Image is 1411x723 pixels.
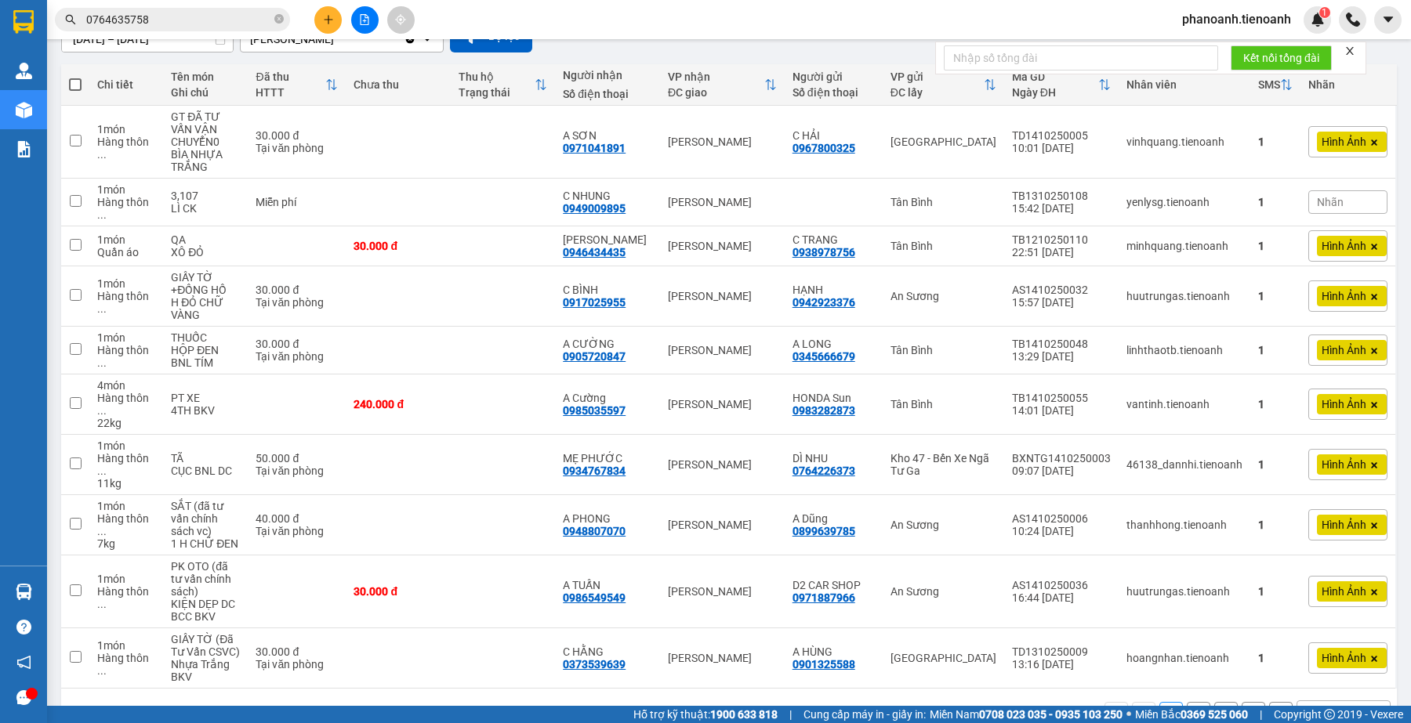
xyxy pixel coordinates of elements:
img: icon-new-feature [1311,13,1325,27]
div: Ghi chú [171,86,240,99]
div: DÌ NHU [793,452,875,465]
div: GT ĐÃ TƯ VẤN VẬN CHUYỂN0 [171,110,240,148]
span: ... [97,208,107,221]
div: A PHONG [563,512,652,525]
button: aim [387,6,415,34]
div: 16:44 [DATE] [1012,591,1111,604]
div: 1 [1258,240,1293,252]
div: 1 món [97,123,155,136]
div: [PERSON_NAME] [668,519,777,531]
div: 1 món [97,439,155,452]
div: 1 [1258,585,1293,598]
div: 0899639785 [793,525,855,537]
div: 1 món [97,233,155,246]
div: 30.000 đ [256,129,338,142]
div: 1 món [97,331,155,344]
div: Hàng thông thường [97,136,155,161]
span: ... [97,302,107,315]
div: 50.000 đ [256,452,338,465]
span: close [1344,45,1355,56]
div: H ĐỎ CHỮ VÀNG [171,296,240,321]
div: [PERSON_NAME] [668,196,777,208]
sup: 1 [1319,7,1330,18]
div: Quần áo [97,246,155,258]
div: Nhân viên [1126,78,1242,91]
div: 0949009895 [563,202,626,215]
button: file-add [351,6,379,34]
div: vantinh.tienoanh [1126,398,1242,410]
div: Hàng thông thường [97,585,155,610]
div: A CƯỜNG [563,338,652,350]
div: GIẤY TỜ +ĐỒNG HỒ [171,271,240,296]
div: [PERSON_NAME] [668,458,777,471]
div: 3,107 [171,190,240,202]
div: huutrungas.tienoanh [1126,290,1242,302]
div: 1 món [97,183,155,196]
div: Đã thu [256,70,325,83]
div: HỘP ĐEN BNL TÍM [171,344,240,369]
div: 4 món [97,379,155,392]
th: Toggle SortBy [451,64,555,106]
img: warehouse-icon [16,102,32,118]
div: 30.000 đ [256,284,338,296]
th: Toggle SortBy [1250,64,1300,106]
div: C Đan [563,233,652,246]
div: 0764226373 [793,465,855,477]
div: 0986549549 [563,591,626,604]
div: QA [171,233,240,246]
div: 1 [1258,344,1293,356]
div: 0942923376 [793,296,855,309]
div: 22 kg [97,417,155,429]
div: [PERSON_NAME] [668,398,777,410]
div: [PERSON_NAME] [668,136,777,148]
div: Hàng thông thường [97,452,155,477]
div: linhthaotb.tienoanh [1126,344,1242,356]
div: Hàng thông thường [97,392,155,417]
span: close-circle [274,13,284,27]
th: Toggle SortBy [1004,64,1119,106]
span: ... [97,356,107,369]
img: phone-icon [1346,13,1360,27]
div: XÔ ĐỎ [171,246,240,258]
div: Thu hộ [459,70,535,83]
div: HONDA Sun [793,392,875,404]
div: An Sương [890,290,996,302]
div: 1 món [97,639,155,652]
div: Tại văn phòng [256,658,338,671]
div: Tại văn phòng [256,296,338,309]
div: 0983282873 [793,404,855,417]
div: AS1410250006 [1012,512,1111,525]
div: Ngày ĐH [1012,86,1098,99]
div: 0948807070 [563,525,626,537]
span: Hình Ảnh [1322,397,1366,411]
div: A Cường [563,392,652,404]
div: 40.000 đ [256,512,338,525]
div: C BÌNH [563,284,652,296]
div: A TUẤN [563,579,652,591]
div: Chưa thu [354,78,442,91]
div: Miễn phí [256,196,338,208]
span: | [789,706,792,723]
div: Tại văn phòng [256,465,338,477]
div: Hàng thông thường [97,290,155,315]
button: Kết nối tổng đài [1231,45,1332,70]
span: file-add [359,14,370,25]
div: 22:51 [DATE] [1012,246,1111,258]
div: Trạng thái [459,86,535,99]
div: 1 món [97,277,155,290]
div: HẠNH [793,284,875,296]
div: 15:42 [DATE] [1012,202,1111,215]
div: 30.000 đ [256,338,338,350]
div: 13:16 [DATE] [1012,658,1111,671]
th: Toggle SortBy [883,64,1004,106]
button: caret-down [1374,6,1402,34]
div: 1 [1258,652,1293,664]
th: Toggle SortBy [248,64,346,106]
div: KIỆN DẸP DC BCC BKV [171,598,240,623]
div: 14:01 [DATE] [1012,404,1111,417]
span: Kết nối tổng đài [1243,49,1319,67]
div: hoangnhan.tienoanh [1126,652,1242,664]
span: phanoanh.tienoanh [1170,9,1304,29]
span: Hình Ảnh [1322,584,1366,598]
div: Hàng thông thường [97,652,155,677]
